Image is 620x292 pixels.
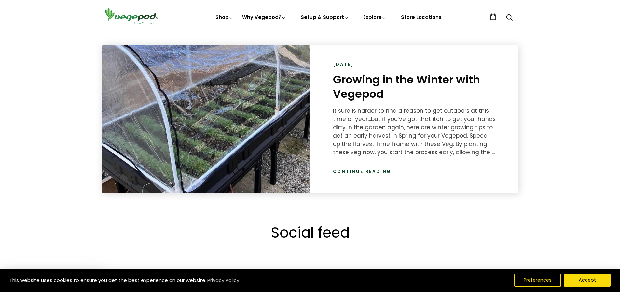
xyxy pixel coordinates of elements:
[333,107,496,157] div: It sure is harder to find a reason to get outdoors at this time of year…but if you’ve got that it...
[333,168,392,175] a: Continue reading
[506,15,513,22] a: Search
[9,277,206,284] span: This website uses cookies to ensure you get the best experience on our website.
[206,274,240,286] a: Privacy Policy (opens in a new tab)
[514,274,561,287] button: Preferences
[363,14,387,21] a: Explore
[82,223,538,243] h2: Social feed
[102,7,160,25] img: Vegepod
[333,61,354,68] time: [DATE]
[564,274,611,287] button: Accept
[333,72,480,102] a: Growing in the Winter with Vegepod
[301,14,349,21] a: Setup & Support
[215,14,234,21] a: Shop
[401,14,442,21] a: Store Locations
[242,14,286,21] a: Why Vegepod?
